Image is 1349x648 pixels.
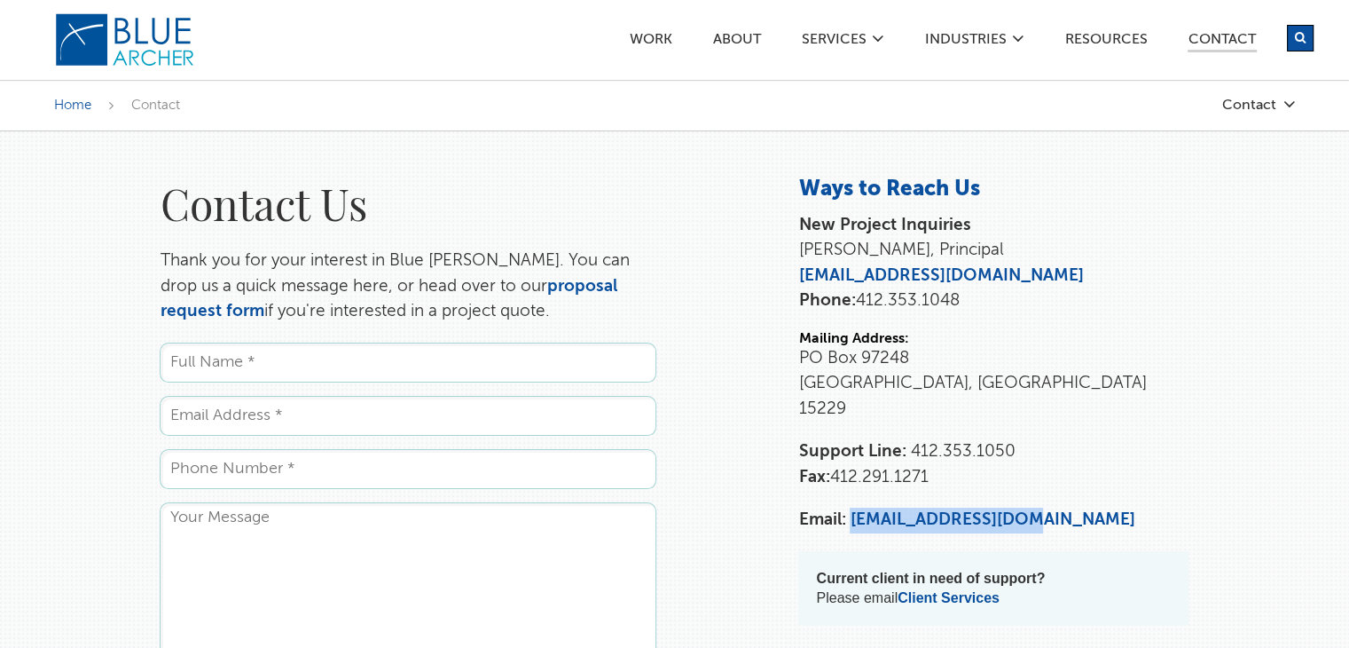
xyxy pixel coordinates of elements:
[160,396,656,436] input: Email Address *
[798,213,1188,314] p: [PERSON_NAME], Principal 412.353.1048
[910,443,1015,460] span: 412.353.1050
[160,176,656,231] h1: Contact Us
[1064,33,1149,51] a: Resources
[798,469,829,486] strong: Fax:
[54,12,196,67] img: Blue Archer Logo
[798,346,1188,423] p: PO Box 97248 [GEOGRAPHIC_DATA], [GEOGRAPHIC_DATA] 15229
[1118,98,1296,113] a: Contact
[798,439,1188,490] p: 412.291.1271
[816,569,1171,608] p: Please email
[798,332,908,346] strong: Mailing Address:
[798,267,1083,284] a: [EMAIL_ADDRESS][DOMAIN_NAME]
[54,99,91,112] a: Home
[160,449,656,489] input: Phone Number *
[798,217,970,233] strong: New Project Inquiries
[816,571,1045,586] strong: Current client in need of support?
[798,511,845,528] strong: Email:
[898,590,1000,605] a: Client Services
[1188,33,1257,52] a: Contact
[850,511,1134,528] a: [EMAIL_ADDRESS][DOMAIN_NAME]
[131,99,180,112] span: Contact
[160,343,656,383] input: Full Name *
[924,33,1008,51] a: Industries
[160,249,656,325] p: Thank you for your interest in Blue [PERSON_NAME]. You can drop us a quick message here, or head ...
[798,176,1188,204] h3: Ways to Reach Us
[798,292,855,309] strong: Phone:
[712,33,762,51] a: ABOUT
[629,33,673,51] a: Work
[798,443,906,460] strong: Support Line:
[801,33,867,51] a: SERVICES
